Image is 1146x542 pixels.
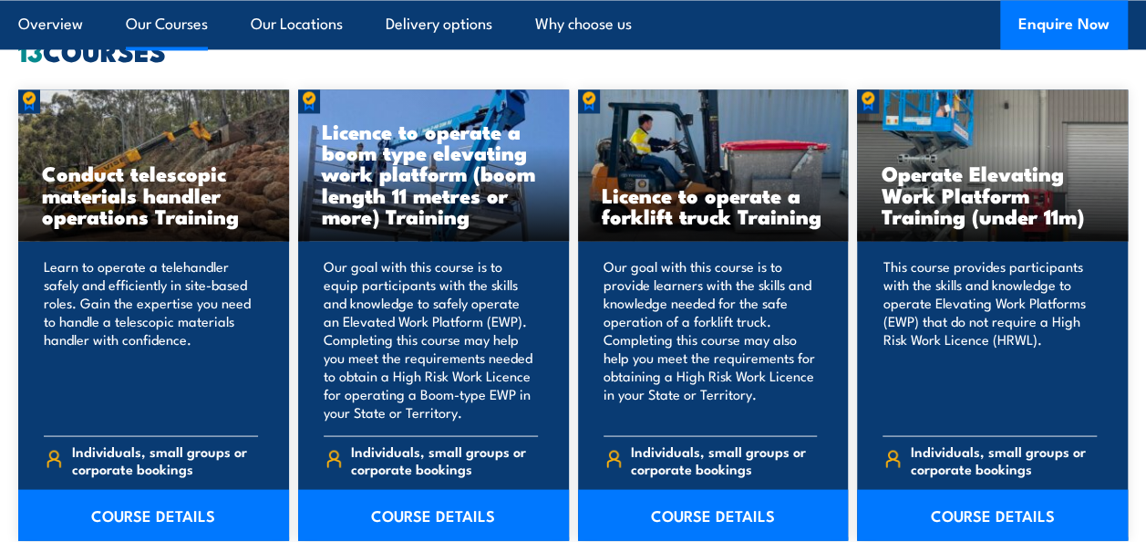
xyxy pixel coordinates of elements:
span: Individuals, small groups or corporate bookings [631,442,817,476]
p: Our goal with this course is to provide learners with the skills and knowledge needed for the saf... [604,256,818,421]
span: Individuals, small groups or corporate bookings [911,442,1097,476]
a: COURSE DETAILS [18,489,289,540]
p: Our goal with this course is to equip participants with the skills and knowledge to safely operat... [324,256,538,421]
h3: Licence to operate a forklift truck Training [602,183,825,225]
a: COURSE DETAILS [298,489,569,540]
a: COURSE DETAILS [857,489,1128,540]
span: Individuals, small groups or corporate bookings [351,442,537,476]
span: Individuals, small groups or corporate bookings [72,442,258,476]
a: COURSE DETAILS [578,489,849,540]
h3: Operate Elevating Work Platform Training (under 11m) [881,162,1104,225]
h3: Conduct telescopic materials handler operations Training [42,162,265,225]
p: Learn to operate a telehandler safely and efficiently in site-based roles. Gain the expertise you... [44,256,258,421]
p: This course provides participants with the skills and knowledge to operate Elevating Work Platfor... [883,256,1097,421]
h3: Licence to operate a boom type elevating work platform (boom length 11 metres or more) Training [322,120,545,225]
h2: COURSES [18,38,1128,63]
strong: 13 [18,30,43,71]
